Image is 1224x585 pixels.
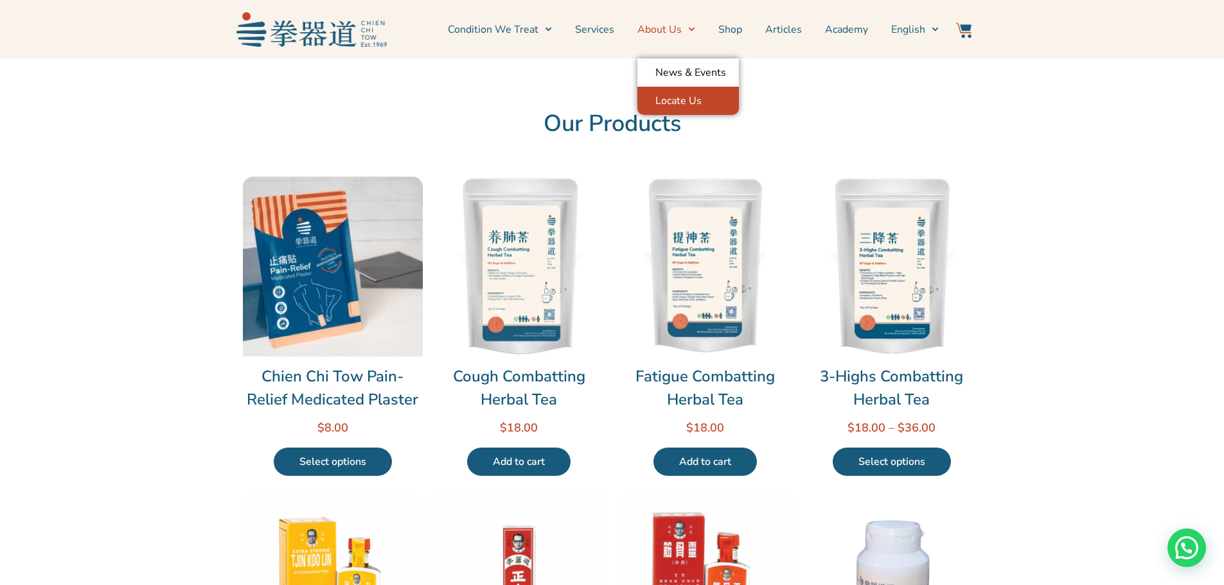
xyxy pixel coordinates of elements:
[575,13,614,46] a: Services
[847,420,885,435] bdi: 18.00
[686,420,724,435] bdi: 18.00
[274,448,392,476] a: Select options for “Chien Chi Tow Pain-Relief Medicated Plaster”
[718,13,742,46] a: Shop
[616,177,795,356] img: Fatigue Combatting Herbal Tea
[765,13,802,46] a: Articles
[898,420,905,435] span: $
[317,420,324,435] span: $
[833,448,951,476] a: Select options for “3-Highs Combatting Herbal Tea”
[500,420,538,435] bdi: 18.00
[686,420,693,435] span: $
[956,22,971,38] img: Website Icon-03
[637,87,739,115] a: Locate Us
[637,58,739,87] a: News & Events
[637,58,739,115] ul: About Us
[891,22,925,37] span: English
[467,448,571,476] a: Add to cart: “Cough Combatting Herbal Tea”
[637,13,695,46] a: About Us
[616,365,795,411] a: Fatigue Combatting Herbal Tea
[243,365,423,411] a: Chien Chi Tow Pain-Relief Medicated Plaster
[889,420,894,435] span: –
[1167,528,1206,567] div: Need help? WhatsApp contact
[448,13,552,46] a: Condition We Treat
[891,13,939,46] a: Switch to English
[317,420,348,435] bdi: 8.00
[393,13,939,46] nav: Menu
[500,420,507,435] span: $
[898,420,936,435] bdi: 36.00
[243,110,982,138] h2: Our Products
[429,177,609,356] img: Cough Combatting Herbal Tea
[653,448,757,476] a: Add to cart: “Fatigue Combatting Herbal Tea”
[802,365,982,411] a: 3-Highs Combatting Herbal Tea
[429,365,609,411] a: Cough Combatting Herbal Tea
[802,177,982,356] img: 3-Highs Combatting Herbal Tea
[243,177,423,356] img: Chien Chi Tow Pain-Relief Medicated Plaster
[825,13,868,46] a: Academy
[847,420,855,435] span: $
